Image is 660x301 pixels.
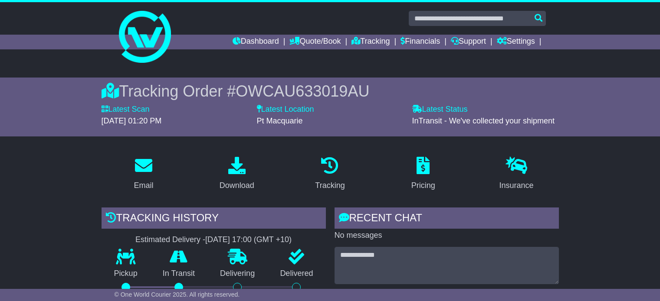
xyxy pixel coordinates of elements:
span: OWCAU633019AU [236,82,369,100]
div: Pricing [411,180,435,191]
a: Insurance [494,154,539,194]
div: Insurance [499,180,534,191]
a: Tracking [351,35,390,49]
div: Download [220,180,254,191]
a: Financials [401,35,440,49]
div: Tracking Order # [102,82,559,100]
a: Quote/Book [289,35,341,49]
div: Email [134,180,153,191]
span: InTransit - We've collected your shipment [412,117,555,125]
label: Latest Status [412,105,468,114]
p: No messages [335,231,559,240]
a: Tracking [309,154,350,194]
div: Tracking history [102,207,326,231]
label: Latest Scan [102,105,150,114]
div: Tracking [315,180,345,191]
div: [DATE] 17:00 (GMT +10) [205,235,292,245]
a: Dashboard [233,35,279,49]
label: Latest Location [257,105,314,114]
span: © One World Courier 2025. All rights reserved. [115,291,240,298]
p: In Transit [150,269,207,278]
a: Support [451,35,486,49]
div: Estimated Delivery - [102,235,326,245]
p: Delivering [207,269,267,278]
a: Email [128,154,159,194]
a: Settings [497,35,535,49]
p: Delivered [267,269,325,278]
span: Pt Macquarie [257,117,303,125]
p: Pickup [102,269,150,278]
span: [DATE] 01:20 PM [102,117,162,125]
a: Download [214,154,260,194]
div: RECENT CHAT [335,207,559,231]
a: Pricing [406,154,441,194]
